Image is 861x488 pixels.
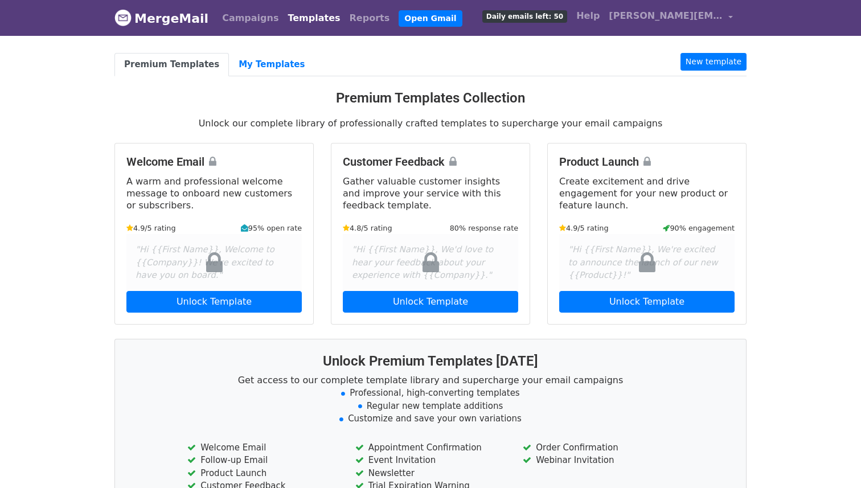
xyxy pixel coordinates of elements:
h3: Unlock Premium Templates [DATE] [129,353,732,370]
small: 90% engagement [663,223,735,233]
li: Order Confirmation [523,441,673,454]
li: Welcome Email [187,441,338,454]
li: Product Launch [187,467,338,480]
h4: Customer Feedback [343,155,518,169]
a: Premium Templates [114,53,229,76]
div: "Hi {{First Name}}, We'd love to hear your feedback about your experience with {{Company}}." [343,234,518,291]
img: MergeMail logo [114,9,132,26]
a: My Templates [229,53,314,76]
a: Campaigns [218,7,283,30]
div: "Hi {{First Name}}, We're excited to announce the launch of our new {{Product}}!" [559,234,735,291]
p: Create excitement and drive engagement for your new product or feature launch. [559,175,735,211]
h3: Premium Templates Collection [114,90,747,106]
p: Gather valuable customer insights and improve your service with this feedback template. [343,175,518,211]
a: Open Gmail [399,10,462,27]
p: Get access to our complete template library and supercharge your email campaigns [129,374,732,386]
div: "Hi {{First Name}}, Welcome to {{Company}}! We're excited to have you on board." [126,234,302,291]
a: Daily emails left: 50 [478,5,572,27]
small: 4.9/5 rating [126,223,176,233]
li: Regular new template additions [129,400,732,413]
a: Reports [345,7,395,30]
p: Unlock our complete library of professionally crafted templates to supercharge your email campaigns [114,117,747,129]
a: Unlock Template [126,291,302,313]
small: 4.8/5 rating [343,223,392,233]
a: Help [572,5,604,27]
li: Customize and save your own variations [129,412,732,425]
small: 95% open rate [241,223,302,233]
li: Professional, high-converting templates [129,387,732,400]
small: 80% response rate [450,223,518,233]
small: 4.9/5 rating [559,223,609,233]
a: New template [680,53,747,71]
a: Unlock Template [343,291,518,313]
a: [PERSON_NAME][EMAIL_ADDRESS][DOMAIN_NAME] [604,5,737,31]
li: Event Invitation [355,454,506,467]
p: A warm and professional welcome message to onboard new customers or subscribers. [126,175,302,211]
li: Follow-up Email [187,454,338,467]
li: Appointment Confirmation [355,441,506,454]
a: Templates [283,7,345,30]
span: [PERSON_NAME][EMAIL_ADDRESS][DOMAIN_NAME] [609,9,723,23]
h4: Product Launch [559,155,735,169]
a: MergeMail [114,6,208,30]
li: Webinar Invitation [523,454,673,467]
span: Daily emails left: 50 [482,10,567,23]
a: Unlock Template [559,291,735,313]
h4: Welcome Email [126,155,302,169]
li: Newsletter [355,467,506,480]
